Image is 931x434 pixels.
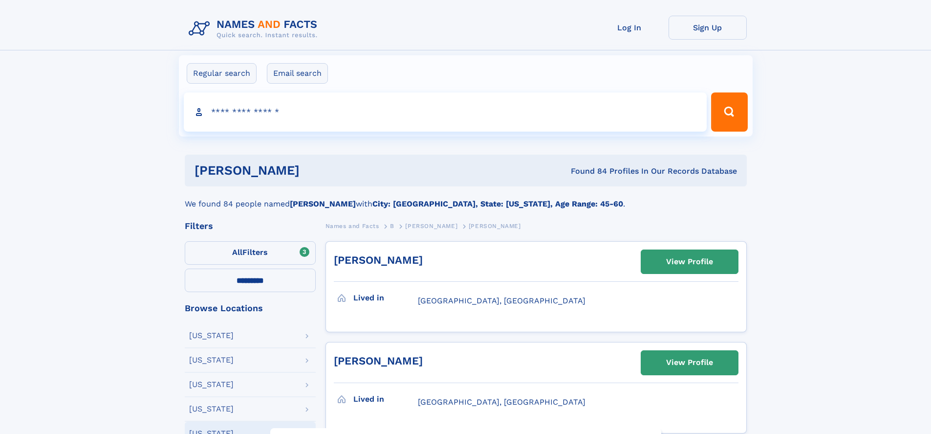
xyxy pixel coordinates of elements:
div: View Profile [666,251,713,273]
span: [GEOGRAPHIC_DATA], [GEOGRAPHIC_DATA] [418,397,585,407]
h3: Lived in [353,290,418,306]
span: [PERSON_NAME] [469,223,521,229]
a: View Profile [641,351,738,374]
div: Browse Locations [185,304,316,313]
a: View Profile [641,250,738,274]
div: View Profile [666,351,713,374]
a: Names and Facts [325,220,379,232]
div: Filters [185,222,316,230]
input: search input [184,92,707,132]
a: [PERSON_NAME] [405,220,457,232]
span: [PERSON_NAME] [405,223,457,229]
a: Sign Up [669,16,747,40]
label: Filters [185,241,316,265]
b: [PERSON_NAME] [290,199,356,208]
span: [GEOGRAPHIC_DATA], [GEOGRAPHIC_DATA] [418,296,585,305]
b: City: [GEOGRAPHIC_DATA], State: [US_STATE], Age Range: 45-60 [372,199,623,208]
label: Regular search [187,63,257,84]
div: Found 84 Profiles In Our Records Database [435,166,737,177]
a: [PERSON_NAME] [334,254,423,266]
img: Logo Names and Facts [185,16,325,42]
a: B [390,220,394,232]
label: Email search [267,63,328,84]
a: Log In [590,16,669,40]
div: [US_STATE] [189,356,234,364]
h3: Lived in [353,391,418,408]
div: We found 84 people named with . [185,186,747,210]
h1: [PERSON_NAME] [195,164,435,177]
span: All [232,248,242,257]
div: [US_STATE] [189,405,234,413]
div: [US_STATE] [189,381,234,388]
div: [US_STATE] [189,332,234,340]
span: B [390,223,394,229]
button: Search Button [711,92,747,132]
a: [PERSON_NAME] [334,355,423,367]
